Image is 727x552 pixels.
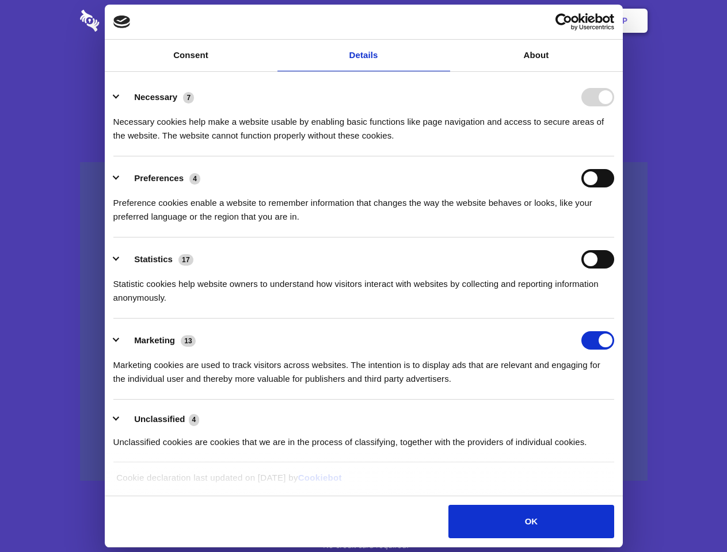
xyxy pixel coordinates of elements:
img: logo [113,16,131,28]
div: Unclassified cookies are cookies that we are in the process of classifying, together with the pro... [113,427,614,449]
span: 17 [178,254,193,266]
h4: Auto-redaction of sensitive data, encrypted data sharing and self-destructing private chats. Shar... [80,105,648,143]
a: Wistia video thumbnail [80,162,648,481]
button: Preferences (4) [113,169,208,187]
span: 13 [181,335,196,347]
button: OK [448,505,614,538]
a: Consent [105,40,277,71]
label: Statistics [134,254,173,264]
button: Necessary (7) [113,88,201,106]
div: Cookie declaration last updated on [DATE] by [108,471,619,493]
label: Preferences [134,173,184,183]
label: Marketing [134,335,175,345]
a: Details [277,40,450,71]
div: Necessary cookies help make a website usable by enabling basic functions like page navigation and... [113,106,614,143]
div: Statistic cookies help website owners to understand how visitors interact with websites by collec... [113,269,614,305]
label: Necessary [134,92,177,102]
a: Pricing [338,3,388,39]
button: Marketing (13) [113,331,203,350]
a: Contact [467,3,520,39]
span: 4 [189,173,200,185]
button: Unclassified (4) [113,412,207,427]
div: Marketing cookies are used to track visitors across websites. The intention is to display ads tha... [113,350,614,386]
a: Cookiebot [298,473,342,482]
img: logo-wordmark-white-trans-d4663122ce5f474addd5e946df7df03e33cb6a1c49d2221995e7729f52c070b2.svg [80,10,178,32]
span: 4 [189,414,200,425]
iframe: Drift Widget Chat Controller [669,494,713,538]
div: Preference cookies enable a website to remember information that changes the way the website beha... [113,187,614,224]
a: Login [522,3,572,39]
span: 7 [183,92,194,103]
h1: Eliminate Slack Data Loss. [80,52,648,93]
a: About [450,40,623,71]
button: Statistics (17) [113,250,201,269]
a: Usercentrics Cookiebot - opens in a new window [513,13,614,30]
